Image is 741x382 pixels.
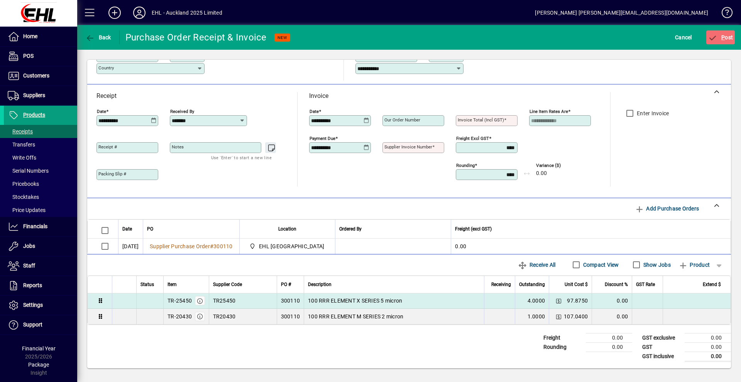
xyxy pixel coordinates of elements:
[491,280,511,289] span: Receiving
[170,109,194,114] mat-label: Received by
[23,243,35,249] span: Jobs
[147,242,235,251] a: Supplier Purchase Order#300110
[4,27,77,46] a: Home
[685,352,731,361] td: 0.00
[451,239,731,254] td: 0.00
[308,280,332,289] span: Description
[565,280,588,289] span: Unit Cost $
[540,342,586,352] td: Rounding
[4,47,77,66] a: POS
[4,237,77,256] a: Jobs
[23,321,42,328] span: Support
[4,256,77,276] a: Staff
[564,313,588,320] span: 107.0400
[530,109,568,114] mat-label: Line item rates are
[118,239,143,254] td: [DATE]
[277,293,304,309] td: 300110
[706,30,735,44] button: Post
[515,293,549,309] td: 4.0000
[4,315,77,335] a: Support
[98,171,126,177] mat-label: Packing Slip #
[310,136,335,141] mat-label: Payment due
[23,72,49,79] span: Customers
[8,168,49,174] span: Serial Numbers
[23,263,35,269] span: Staff
[210,243,213,249] span: #
[703,280,721,289] span: Extend $
[304,309,484,324] td: 100 RRR ELEMENT M SERIES 2 micron
[384,144,432,150] mat-label: Supplier invoice number
[638,333,685,342] td: GST exclusive
[553,295,564,306] button: Change Price Levels
[708,34,733,40] span: ost
[98,144,117,150] mat-label: Receipt #
[122,225,139,233] div: Date
[147,225,153,233] span: PO
[456,136,489,141] mat-label: Freight excl GST
[586,342,632,352] td: 0.00
[458,117,504,123] mat-label: Invoice Total (incl GST)
[567,297,588,305] span: 97.8750
[8,141,35,148] span: Transfers
[455,225,492,233] span: Freight (excl GST)
[23,282,42,288] span: Reports
[278,225,296,233] span: Location
[536,163,582,168] span: Variance ($)
[127,6,152,20] button: Profile
[4,276,77,295] a: Reports
[675,31,692,44] span: Cancel
[140,280,154,289] span: Status
[8,207,46,213] span: Price Updates
[4,204,77,217] a: Price Updates
[277,309,304,324] td: 300110
[167,297,192,305] div: TR-25450
[211,153,272,162] mat-hint: Use 'Enter' to start a new line
[632,202,702,215] button: Add Purchase Orders
[167,280,177,289] span: Item
[125,31,267,44] div: Purchase Order Receipt & Invoice
[102,6,127,20] button: Add
[167,313,192,320] div: TR-20430
[536,170,547,177] span: 0.00
[535,7,708,19] div: [PERSON_NAME] [PERSON_NAME][EMAIL_ADDRESS][DOMAIN_NAME]
[685,342,731,352] td: 0.00
[281,280,291,289] span: PO #
[22,345,56,352] span: Financial Year
[83,30,113,44] button: Back
[172,144,184,150] mat-label: Notes
[456,163,475,168] mat-label: Rounding
[685,333,731,342] td: 0.00
[28,362,49,368] span: Package
[277,35,287,40] span: NEW
[213,280,242,289] span: Supplier Code
[97,109,106,114] mat-label: Date
[582,261,619,269] label: Compact View
[678,259,710,271] span: Product
[8,194,39,200] span: Stocktakes
[23,33,37,39] span: Home
[635,109,669,117] label: Enter Invoice
[586,333,632,342] td: 0.00
[23,112,45,118] span: Products
[23,53,34,59] span: POS
[339,225,447,233] div: Ordered By
[4,190,77,204] a: Stocktakes
[4,66,77,86] a: Customers
[635,202,699,215] span: Add Purchase Orders
[636,280,655,289] span: GST Rate
[592,309,632,324] td: 0.00
[518,259,555,271] span: Receive All
[515,258,558,272] button: Receive All
[259,242,324,250] span: EHL [GEOGRAPHIC_DATA]
[4,217,77,236] a: Financials
[592,293,632,309] td: 0.00
[247,242,328,251] span: EHL AUCKLAND
[4,164,77,177] a: Serial Numbers
[4,138,77,151] a: Transfers
[23,92,45,98] span: Suppliers
[553,311,564,322] button: Change Price Levels
[4,125,77,138] a: Receipts
[4,177,77,190] a: Pricebooks
[675,258,714,272] button: Product
[515,309,549,324] td: 1.0000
